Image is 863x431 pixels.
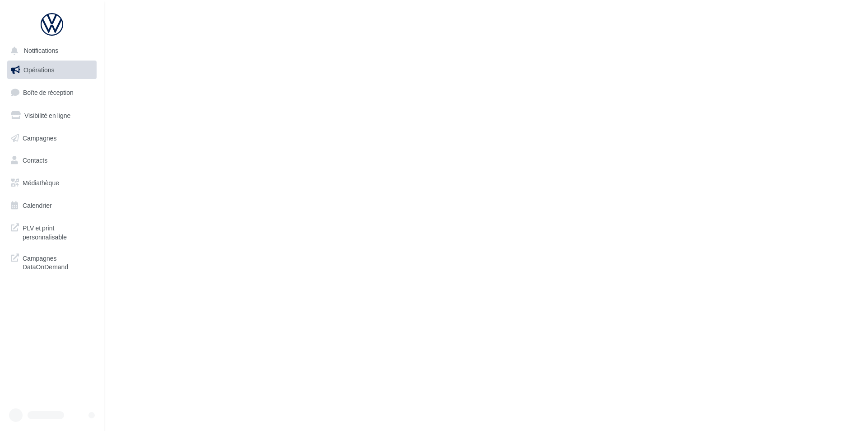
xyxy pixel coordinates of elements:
a: Boîte de réception [5,83,98,102]
span: Calendrier [23,201,52,209]
span: Opérations [23,66,54,74]
span: Médiathèque [23,179,59,187]
a: Contacts [5,151,98,170]
span: Notifications [24,47,58,55]
span: PLV et print personnalisable [23,222,93,241]
a: PLV et print personnalisable [5,218,98,245]
span: Visibilité en ligne [24,112,70,119]
a: Médiathèque [5,173,98,192]
span: Contacts [23,156,47,164]
a: Campagnes [5,129,98,148]
span: Campagnes DataOnDemand [23,252,93,272]
span: Campagnes [23,134,57,141]
span: Boîte de réception [23,89,74,96]
a: Visibilité en ligne [5,106,98,125]
a: Campagnes DataOnDemand [5,248,98,275]
a: Opérations [5,61,98,80]
a: Calendrier [5,196,98,215]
